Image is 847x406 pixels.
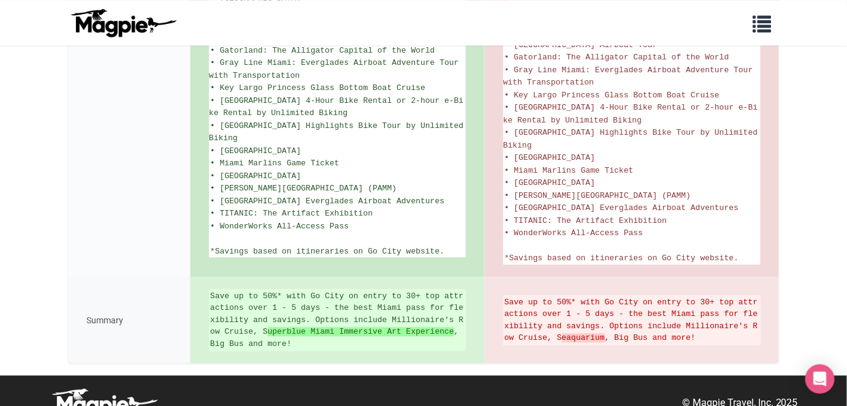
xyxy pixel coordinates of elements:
[209,96,463,118] span: • [GEOGRAPHIC_DATA] 4-Hour Bike Rental or 2-hour e-Bike Rental by Unlimited Biking
[805,364,835,394] div: Open Intercom Messenger
[210,197,444,206] span: • [GEOGRAPHIC_DATA] Everglades Airboat Adventures
[504,178,595,187] span: • [GEOGRAPHIC_DATA]
[210,209,373,218] span: • TITANIC: The Artifact Exhibition
[210,46,435,55] span: • Gatorland: The Alligator Capital of the World
[504,254,739,263] span: *Savings based on itineraries on Go City website.
[210,171,301,181] span: • [GEOGRAPHIC_DATA]
[210,247,444,256] span: *Savings based on itineraries on Go City website.
[210,159,340,168] span: • Miami Marlins Game Ticket
[503,128,762,150] span: • [GEOGRAPHIC_DATA] Highlights Bike Tour by Unlimited Biking
[504,296,759,344] del: Save up to 50%* with Go City on entry to 30+ top attractions over 1 - 5 days - the best Miami pas...
[504,228,643,238] span: • WonderWorks All-Access Pass
[210,290,465,350] ins: Save up to 50%* with Go City on entry to 30+ top attractions over 1 - 5 days - the best Miami pas...
[268,327,454,336] strong: uperblue Miami Immersive Art Experience
[210,146,301,156] span: • [GEOGRAPHIC_DATA]
[504,91,720,100] span: • Key Largo Princess Glass Bottom Boat Cruise
[504,40,658,50] span: • [GEOGRAPHIC_DATA] Airboat Tour
[562,333,605,342] strong: eaquarium
[209,121,468,143] span: • [GEOGRAPHIC_DATA] Highlights Bike Tour by Unlimited Biking
[504,53,729,62] span: • Gatorland: The Alligator Capital of the World
[503,66,758,88] span: • Gray Line Miami: Everglades Airboat Adventure Tour with Transportation
[210,83,425,92] span: • Key Largo Princess Glass Bottom Boat Cruise
[503,103,758,125] span: • [GEOGRAPHIC_DATA] 4-Hour Bike Rental or 2-hour e-Bike Rental by Unlimited Biking
[504,191,691,200] span: • [PERSON_NAME][GEOGRAPHIC_DATA] (PAMM)
[504,153,595,162] span: • [GEOGRAPHIC_DATA]
[504,203,739,212] span: • [GEOGRAPHIC_DATA] Everglades Airboat Adventures
[504,166,634,175] span: • Miami Marlins Game Ticket
[68,277,191,364] div: Summary
[504,216,667,225] span: • TITANIC: The Artifact Exhibition
[68,8,178,37] img: logo-ab69f6fb50320c5b225c76a69d11143b.png
[210,222,349,231] span: • WonderWorks All-Access Pass
[210,184,397,193] span: • [PERSON_NAME][GEOGRAPHIC_DATA] (PAMM)
[209,58,463,80] span: • Gray Line Miami: Everglades Airboat Adventure Tour with Transportation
